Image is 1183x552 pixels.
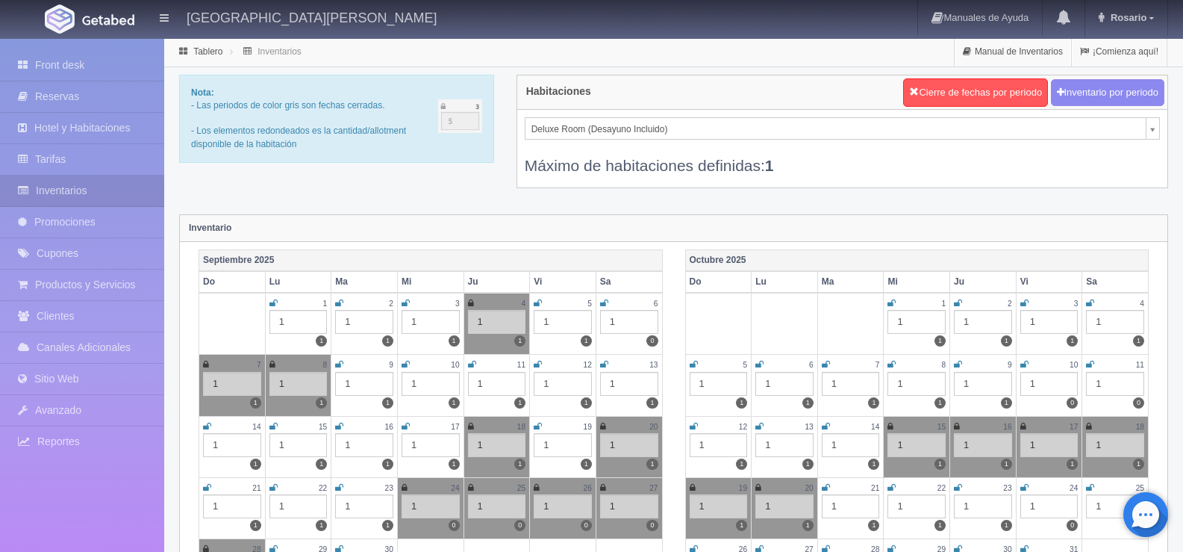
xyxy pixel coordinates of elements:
label: 1 [1001,520,1012,531]
div: 1 [1020,372,1079,396]
div: 1 [600,494,658,518]
small: 6 [809,361,814,369]
label: 1 [1133,335,1144,347]
label: 1 [802,397,814,409]
label: 1 [382,459,393,470]
div: 1 [822,372,880,396]
small: 19 [584,423,592,431]
label: 1 [802,459,814,470]
label: 1 [1067,459,1078,470]
div: 1 [887,310,946,334]
label: 0 [646,520,658,531]
label: 1 [449,459,460,470]
small: 18 [1136,423,1144,431]
small: 15 [937,423,946,431]
label: 0 [449,520,460,531]
small: 14 [252,423,260,431]
div: 1 [755,372,814,396]
small: 8 [941,361,946,369]
label: 1 [250,520,261,531]
th: Mi [884,271,950,293]
div: 1 [534,433,592,457]
small: 15 [319,423,327,431]
label: 1 [316,335,327,347]
small: 3 [1074,300,1079,308]
button: Inventario por periodo [1051,79,1164,107]
div: - Las periodos de color gris son fechas cerradas. - Los elementos redondeados es la cantidad/allo... [179,75,494,163]
small: 20 [649,423,658,431]
small: 16 [1003,423,1011,431]
th: Do [199,271,266,293]
th: Vi [1016,271,1082,293]
small: 16 [385,423,393,431]
th: Octubre 2025 [685,249,1149,271]
small: 21 [871,484,879,492]
a: Inventarios [257,46,302,57]
span: Rosario [1107,12,1146,23]
label: 1 [736,459,747,470]
small: 13 [805,423,813,431]
div: 1 [954,494,1012,518]
label: 0 [1067,520,1078,531]
div: 1 [402,433,460,457]
label: 1 [802,520,814,531]
small: 27 [649,484,658,492]
h4: [GEOGRAPHIC_DATA][PERSON_NAME] [187,7,437,26]
th: Mi [397,271,463,293]
small: 12 [584,361,592,369]
label: 1 [316,520,327,531]
th: Ma [331,271,398,293]
label: 1 [736,520,747,531]
label: 0 [581,520,592,531]
label: 1 [250,459,261,470]
label: 1 [868,520,879,531]
div: 1 [269,372,328,396]
th: Vi [530,271,596,293]
small: 22 [937,484,946,492]
img: Getabed [82,14,134,25]
div: 1 [1086,433,1144,457]
div: 1 [468,433,526,457]
div: 1 [335,494,393,518]
b: Nota: [191,87,214,98]
label: 1 [316,397,327,409]
strong: Inventario [189,223,231,233]
div: 1 [690,372,748,396]
small: 1 [323,300,328,308]
label: 1 [581,397,592,409]
th: Ma [817,271,884,293]
label: 1 [934,520,946,531]
small: 2 [389,300,393,308]
small: 4 [522,300,526,308]
label: 1 [934,397,946,409]
small: 17 [1070,423,1078,431]
small: 7 [875,361,880,369]
div: 1 [468,494,526,518]
small: 4 [1140,300,1144,308]
div: 1 [534,494,592,518]
small: 21 [252,484,260,492]
th: Ju [950,271,1017,293]
small: 25 [517,484,525,492]
label: 1 [581,459,592,470]
small: 11 [517,361,525,369]
div: 1 [600,372,658,396]
small: 20 [805,484,813,492]
span: Deluxe Room (Desayuno Incluido) [531,118,1140,140]
div: 1 [954,310,1012,334]
label: 1 [646,397,658,409]
div: 1 [755,494,814,518]
div: 1 [822,494,880,518]
div: 1 [534,310,592,334]
label: 1 [646,459,658,470]
small: 14 [871,423,879,431]
small: 24 [1070,484,1078,492]
b: 1 [765,157,774,174]
div: 1 [954,433,1012,457]
small: 5 [587,300,592,308]
small: 3 [455,300,460,308]
div: 1 [887,433,946,457]
small: 8 [323,361,328,369]
label: 1 [514,459,525,470]
label: 1 [514,397,525,409]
